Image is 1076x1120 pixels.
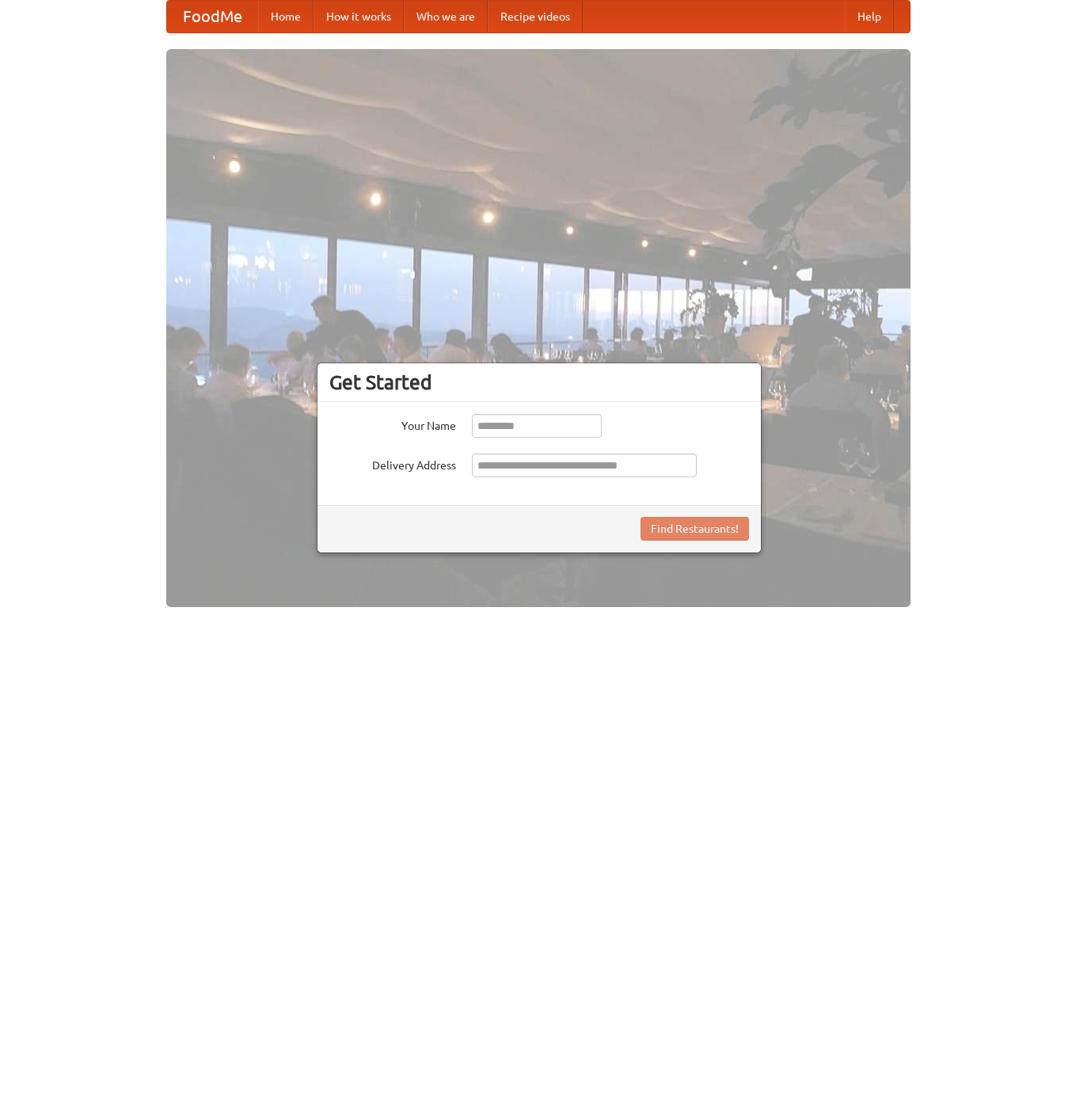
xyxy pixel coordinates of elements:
[258,1,314,32] a: Home
[845,1,894,32] a: Help
[641,517,749,541] button: Find Restaurants!
[488,1,583,32] a: Recipe videos
[329,370,749,394] h3: Get Started
[404,1,488,32] a: Who we are
[329,454,456,473] label: Delivery Address
[167,1,258,32] a: FoodMe
[314,1,404,32] a: How it works
[329,414,456,434] label: Your Name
